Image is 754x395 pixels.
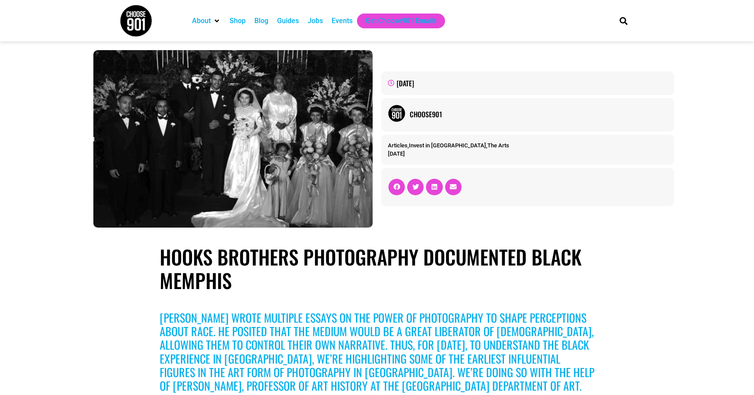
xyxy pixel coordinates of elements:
a: Guides [277,16,299,26]
a: Blog [254,16,268,26]
a: Choose901 [410,109,668,119]
div: About [188,14,225,28]
div: Share on email [445,179,462,195]
div: Share on facebook [388,179,405,195]
nav: Main nav [188,14,605,28]
a: [DATE] [388,150,405,157]
a: Shop [230,16,246,26]
h3: [PERSON_NAME] wrote multiple essays on the power of photography to shape perceptions about race. ... [160,311,595,392]
a: The Arts [487,142,509,149]
img: Picture of Choose901 [388,105,405,122]
time: [DATE] [397,78,414,89]
h1: Hooks Brothers Photography Documented Black Memphis [160,245,595,292]
span: , , [388,142,509,149]
div: Search [617,14,631,28]
div: Share on linkedin [426,179,442,195]
a: Events [332,16,353,26]
a: Jobs [308,16,323,26]
div: Share on twitter [407,179,424,195]
a: Get Choose901 Emails [366,16,436,26]
a: Invest in [GEOGRAPHIC_DATA] [409,142,486,149]
a: About [192,16,211,26]
a: Articles [388,142,408,149]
